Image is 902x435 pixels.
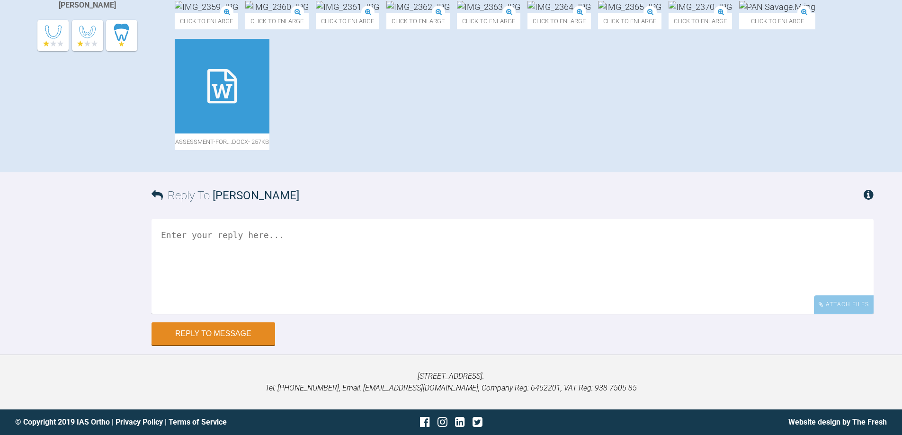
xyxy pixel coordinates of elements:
button: Reply to Message [152,322,275,345]
a: Terms of Service [169,417,227,426]
img: PAN Savage.M.jpg [739,1,815,13]
a: Privacy Policy [116,417,163,426]
span: [PERSON_NAME] [213,189,299,202]
img: IMG_2363.JPG [457,1,520,13]
span: Click to enlarge [669,13,732,29]
h3: Reply To [152,186,299,204]
span: Click to enlarge [739,13,815,29]
img: IMG_2361.JPG [316,1,379,13]
img: IMG_2359.JPG [175,1,238,13]
span: Click to enlarge [386,13,450,29]
span: Click to enlarge [316,13,379,29]
div: © Copyright 2019 IAS Ortho | | [15,416,306,428]
span: Click to enlarge [457,13,520,29]
span: Click to enlarge [175,13,238,29]
p: [STREET_ADDRESS]. Tel: [PHONE_NUMBER], Email: [EMAIL_ADDRESS][DOMAIN_NAME], Company Reg: 6452201,... [15,370,887,394]
a: Website design by The Fresh [788,417,887,426]
span: Click to enlarge [245,13,309,29]
img: IMG_2360.JPG [245,1,309,13]
img: IMG_2362.JPG [386,1,450,13]
img: IMG_2364.JPG [527,1,591,13]
span: Click to enlarge [527,13,591,29]
img: IMG_2370.JPG [669,1,732,13]
span: Click to enlarge [598,13,661,29]
img: IMG_2365.JPG [598,1,661,13]
div: Attach Files [814,295,874,314]
span: Assessment-For….docx - 257KB [175,133,269,150]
